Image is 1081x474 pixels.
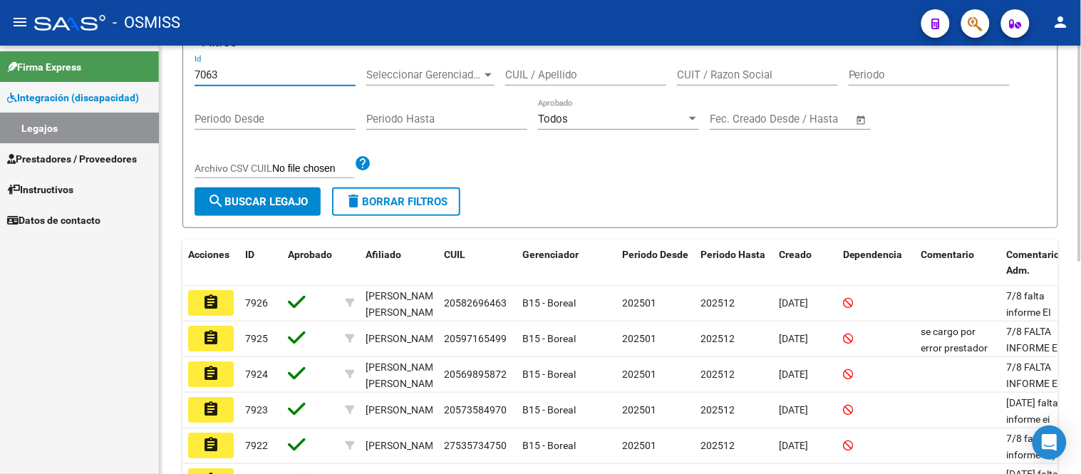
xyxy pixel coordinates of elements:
[202,329,219,346] mat-icon: assignment
[700,333,735,344] span: 202512
[207,195,308,208] span: Buscar Legajo
[522,404,576,416] span: B15 - Boreal
[282,239,339,287] datatable-header-cell: Aprobado
[444,369,507,380] span: 20569895872
[444,249,465,260] span: CUIL
[916,239,1001,287] datatable-header-cell: Comentario
[622,404,656,416] span: 202501
[1007,290,1052,318] span: 7/8 falta informe EI
[522,369,576,380] span: B15 - Boreal
[522,440,576,451] span: B15 - Boreal
[360,239,438,287] datatable-header-cell: Afiliado
[522,249,579,260] span: Gerenciador
[202,365,219,382] mat-icon: assignment
[7,212,100,228] span: Datos de contacto
[1007,326,1061,354] span: 7/8 FALTA INFORME EI
[779,249,812,260] span: Creado
[444,297,507,309] span: 20582696463
[366,68,482,81] span: Seleccionar Gerenciador
[769,113,838,125] input: End date
[366,402,442,418] div: [PERSON_NAME]
[921,326,988,370] span: se cargo por error prestador mii
[366,359,442,392] div: [PERSON_NAME] [PERSON_NAME]
[843,249,903,260] span: Dependencia
[695,239,773,287] datatable-header-cell: Periodo Hasta
[354,155,371,172] mat-icon: help
[538,113,568,125] span: Todos
[245,404,268,416] span: 7923
[7,151,137,167] span: Prestadores / Proveedores
[366,288,442,321] div: [PERSON_NAME] [PERSON_NAME]
[1007,397,1059,425] span: 7/8/25 falta informe ei
[773,239,837,287] datatable-header-cell: Creado
[345,192,362,210] mat-icon: delete
[366,438,442,454] div: [PERSON_NAME]
[366,331,442,347] div: [PERSON_NAME]
[622,249,688,260] span: Periodo Desde
[188,249,229,260] span: Acciones
[207,192,224,210] mat-icon: search
[1007,249,1060,277] span: Comentario Adm.
[7,90,139,105] span: Integración (discapacidad)
[616,239,695,287] datatable-header-cell: Periodo Desde
[700,297,735,309] span: 202512
[710,113,756,125] input: Start date
[444,404,507,416] span: 20573584970
[444,440,507,451] span: 27535734750
[332,187,460,216] button: Borrar Filtros
[245,249,254,260] span: ID
[366,249,401,260] span: Afiliado
[438,239,517,287] datatable-header-cell: CUIL
[182,239,239,287] datatable-header-cell: Acciones
[779,440,808,451] span: [DATE]
[622,333,656,344] span: 202501
[7,59,81,75] span: Firma Express
[854,112,870,128] button: Open calendar
[700,369,735,380] span: 202512
[1052,14,1070,31] mat-icon: person
[272,163,354,175] input: Archivo CSV CUIL
[517,239,616,287] datatable-header-cell: Gerenciador
[245,333,268,344] span: 7925
[622,297,656,309] span: 202501
[1007,361,1079,454] span: 7/8 FALTA INFORME EI FALTAN ADAPTACIONES CURRICULARES POR MATERIA
[779,297,808,309] span: [DATE]
[195,163,272,174] span: Archivo CSV CUIL
[1033,426,1067,460] div: Open Intercom Messenger
[522,297,576,309] span: B15 - Boreal
[700,249,765,260] span: Periodo Hasta
[345,195,448,208] span: Borrar Filtros
[522,333,576,344] span: B15 - Boreal
[700,440,735,451] span: 202512
[779,404,808,416] span: [DATE]
[837,239,916,287] datatable-header-cell: Dependencia
[202,294,219,311] mat-icon: assignment
[622,440,656,451] span: 202501
[700,404,735,416] span: 202512
[288,249,332,260] span: Aprobado
[921,249,975,260] span: Comentario
[239,239,282,287] datatable-header-cell: ID
[779,369,808,380] span: [DATE]
[245,440,268,451] span: 7922
[202,436,219,453] mat-icon: assignment
[7,182,73,197] span: Instructivos
[779,333,808,344] span: [DATE]
[622,369,656,380] span: 202501
[245,297,268,309] span: 7926
[195,187,321,216] button: Buscar Legajo
[113,7,180,38] span: - OSMISS
[11,14,29,31] mat-icon: menu
[245,369,268,380] span: 7924
[202,401,219,418] mat-icon: assignment
[444,333,507,344] span: 20597165499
